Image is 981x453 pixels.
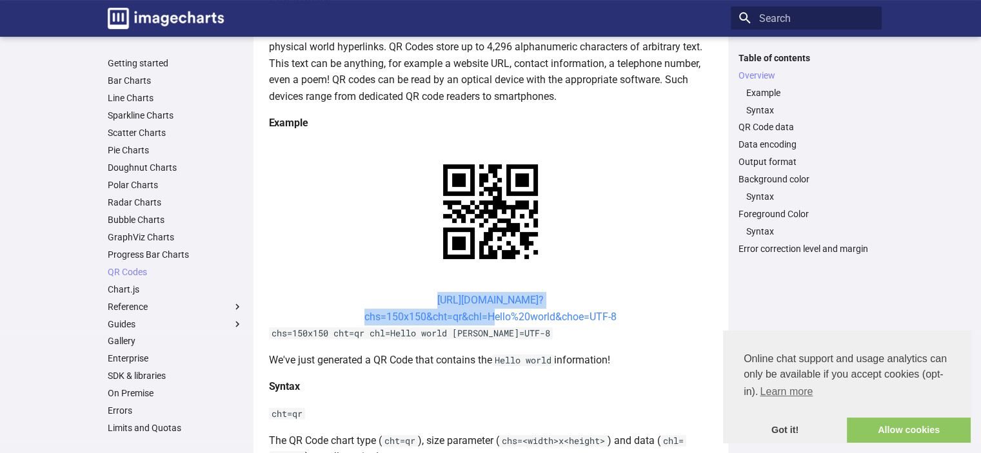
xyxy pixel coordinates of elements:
[421,142,560,282] img: chart
[731,52,882,64] label: Table of contents
[738,208,874,220] a: Foreground Color
[108,127,243,139] a: Scatter Charts
[364,294,617,323] a: [URL][DOMAIN_NAME]?chs=150x150&cht=qr&chl=Hello%20world&choe=UTF-8
[746,226,874,237] a: Syntax
[738,173,874,185] a: Background color
[108,75,243,86] a: Bar Charts
[269,327,553,339] code: chs=150x150 cht=qr chl=Hello world [PERSON_NAME]=UTF-8
[746,87,874,99] a: Example
[731,6,882,30] input: Search
[108,422,243,434] a: Limits and Quotas
[738,121,874,133] a: QR Code data
[738,70,874,81] a: Overview
[108,352,243,364] a: Enterprise
[108,318,243,330] label: Guides
[108,179,243,191] a: Polar Charts
[738,156,874,168] a: Output format
[269,115,713,131] h4: Example
[738,243,874,255] a: Error correction level and margin
[269,408,305,419] code: cht=qr
[108,197,243,208] a: Radar Charts
[269,378,713,395] h4: Syntax
[382,435,418,447] code: cht=qr
[499,435,608,447] code: chs=<width>x<height>
[738,191,874,202] nav: Background color
[108,301,243,313] label: Reference
[108,370,243,381] a: SDK & libraries
[269,22,713,104] p: QR codes are a popular type of two-dimensional barcode. They are also known as hardlinks or physi...
[108,214,243,226] a: Bubble Charts
[723,331,971,443] div: cookieconsent
[108,57,243,69] a: Getting started
[108,335,243,347] a: Gallery
[746,104,874,116] a: Syntax
[108,8,224,29] img: logo
[108,266,243,278] a: QR Codes
[108,249,243,260] a: Progress Bar Charts
[108,110,243,121] a: Sparkline Charts
[738,87,874,116] nav: Overview
[108,92,243,104] a: Line Charts
[738,139,874,150] a: Data encoding
[738,226,874,237] nav: Foreground Color
[744,351,950,401] span: Online chat support and usage analytics can only be available if you accept cookies (opt-in).
[731,52,882,255] nav: Table of contents
[108,387,243,399] a: On Premise
[108,231,243,243] a: GraphViz Charts
[269,352,713,369] p: We've just generated a QR Code that contains the information!
[847,418,971,443] a: allow cookies
[108,144,243,156] a: Pie Charts
[746,191,874,202] a: Syntax
[758,382,815,401] a: learn more about cookies
[108,284,243,295] a: Chart.js
[723,418,847,443] a: dismiss cookie message
[108,162,243,173] a: Doughnut Charts
[492,354,554,366] code: Hello world
[103,3,229,34] a: Image-Charts documentation
[108,405,243,416] a: Errors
